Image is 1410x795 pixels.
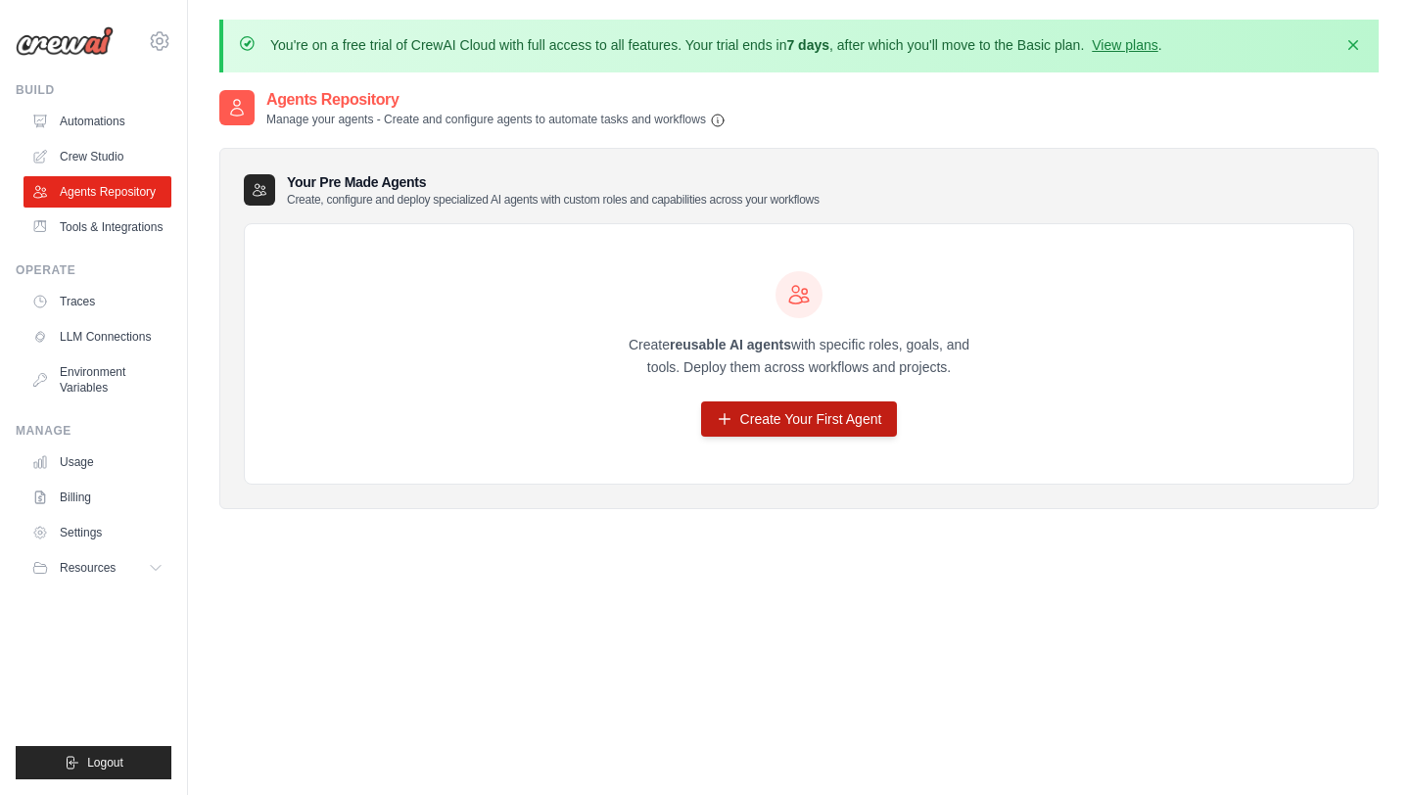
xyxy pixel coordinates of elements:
[266,112,726,128] p: Manage your agents - Create and configure agents to automate tasks and workflows
[23,321,171,352] a: LLM Connections
[287,172,820,208] h3: Your Pre Made Agents
[786,37,829,53] strong: 7 days
[670,337,791,352] strong: reusable AI agents
[23,482,171,513] a: Billing
[16,26,114,56] img: Logo
[23,286,171,317] a: Traces
[16,423,171,439] div: Manage
[16,746,171,779] button: Logout
[16,262,171,278] div: Operate
[23,517,171,548] a: Settings
[23,446,171,478] a: Usage
[611,334,987,379] p: Create with specific roles, goals, and tools. Deploy them across workflows and projects.
[287,192,820,208] p: Create, configure and deploy specialized AI agents with custom roles and capabilities across your...
[87,755,123,771] span: Logout
[60,560,116,576] span: Resources
[23,176,171,208] a: Agents Repository
[270,35,1162,55] p: You're on a free trial of CrewAI Cloud with full access to all features. Your trial ends in , aft...
[16,82,171,98] div: Build
[23,211,171,243] a: Tools & Integrations
[23,356,171,403] a: Environment Variables
[701,401,898,437] a: Create Your First Agent
[23,552,171,584] button: Resources
[1092,37,1157,53] a: View plans
[266,88,726,112] h2: Agents Repository
[23,141,171,172] a: Crew Studio
[23,106,171,137] a: Automations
